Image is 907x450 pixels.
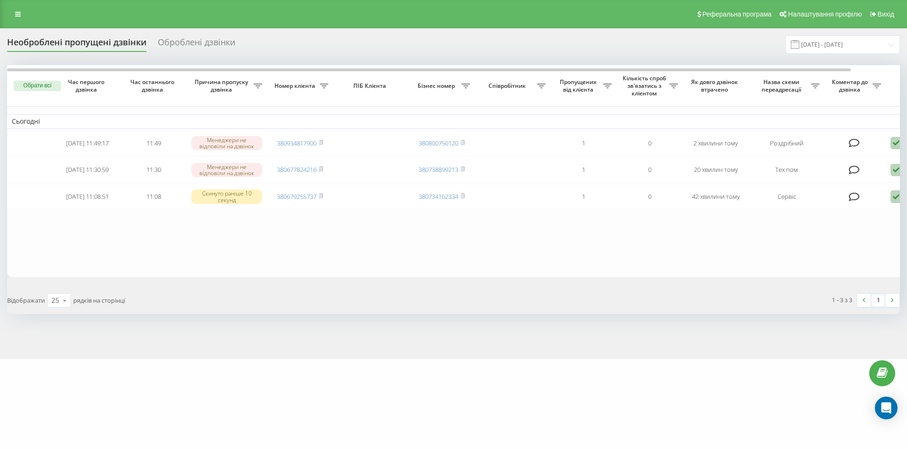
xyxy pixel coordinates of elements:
span: Співробітник [479,82,537,90]
td: 11:49 [120,131,187,156]
button: Обрати всі [14,81,61,91]
a: 380679255737 [277,192,317,201]
a: 380677824216 [277,165,317,174]
span: ПІБ Клієнта [341,82,401,90]
span: Коментар до дзвінка [829,78,873,93]
span: Пропущених від клієнта [555,78,603,93]
td: Роздрібний [749,131,824,156]
span: Кількість спроб зв'язатись з клієнтом [621,75,669,97]
div: Скинуто раніше 10 секунд [191,189,262,204]
td: [DATE] 11:49:17 [54,131,120,156]
span: Як довго дзвінок втрачено [690,78,741,93]
td: 1 [550,184,616,209]
td: 0 [616,184,683,209]
a: 380800750120 [419,139,458,147]
div: Менеджери не відповіли на дзвінок [191,136,262,150]
span: Номер клієнта [272,82,320,90]
span: Назва схеми переадресації [753,78,811,93]
td: [DATE] 11:30:59 [54,157,120,182]
span: Відображати [7,296,45,305]
div: 25 [51,296,59,305]
span: рядків на сторінці [73,296,125,305]
a: 380934817900 [277,139,317,147]
td: Сервіс [749,184,824,209]
td: 11:30 [120,157,187,182]
div: Необроблені пропущені дзвінки [7,37,146,52]
span: Причина пропуску дзвінка [191,78,254,93]
span: Час першого дзвінка [62,78,113,93]
a: 380738899213 [419,165,458,174]
td: 0 [616,131,683,156]
a: 380734162334 [419,192,458,201]
span: Реферальна програма [702,10,772,18]
td: 11:08 [120,184,187,209]
td: Тех пом [749,157,824,182]
td: 0 [616,157,683,182]
td: 1 [550,131,616,156]
td: 20 хвилин тому [683,157,749,182]
span: Налаштування профілю [788,10,862,18]
span: Вихід [878,10,894,18]
a: 1 [871,294,885,307]
td: 1 [550,157,616,182]
div: Оброблені дзвінки [158,37,235,52]
td: 2 хвилини тому [683,131,749,156]
div: Open Intercom Messenger [875,397,898,419]
span: Час останнього дзвінка [128,78,179,93]
td: 42 хвилини тому [683,184,749,209]
span: Бізнес номер [413,82,462,90]
div: Менеджери не відповіли на дзвінок [191,163,262,177]
div: 1 - 3 з 3 [832,295,852,305]
td: [DATE] 11:08:51 [54,184,120,209]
